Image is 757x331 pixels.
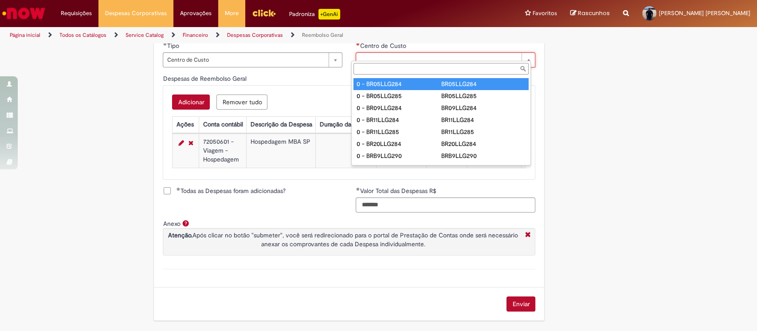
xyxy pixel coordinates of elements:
[441,151,526,160] div: BRB9LLG290
[441,163,526,172] div: BRC0LLG288
[357,151,441,160] div: 0 - BRB9LLG290
[357,91,441,100] div: 0 - BR05LLG285
[441,139,526,148] div: BR20LLG284
[357,163,441,172] div: 0 - BRC0LLG288
[441,79,526,88] div: BR05LLG284
[357,79,441,88] div: 0 - BR05LLG284
[441,103,526,112] div: BR09LLG284
[441,115,526,124] div: BR11LLG284
[357,103,441,112] div: 0 - BR09LLG284
[441,91,526,100] div: BR05LLG285
[441,127,526,136] div: BR11LLG285
[352,76,530,165] ul: Centro de Custo
[357,115,441,124] div: 0 - BR11LLG284
[357,127,441,136] div: 0 - BR11LLG285
[357,139,441,148] div: 0 - BR20LLG284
